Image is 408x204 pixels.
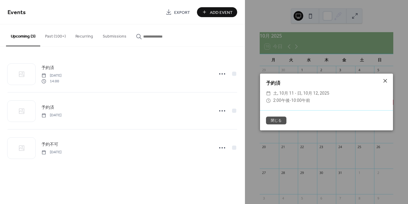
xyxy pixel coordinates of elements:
[71,24,98,46] button: Recurring
[266,117,286,124] button: 閉じる
[98,24,131,46] button: Submissions
[273,98,290,103] span: 2:00午後
[273,90,329,97] span: 土, 10月 11 - 日, 10月 12, 2025
[41,78,62,84] span: 14:00
[266,97,271,104] div: ​
[8,7,26,18] span: Events
[41,113,62,118] span: [DATE]
[197,7,237,17] button: Add Event
[41,104,54,111] a: 予約済
[161,7,195,17] a: Export
[41,150,62,155] span: [DATE]
[41,64,54,71] a: 予約済
[290,98,291,103] span: -
[41,105,54,111] span: 予約済
[41,141,58,148] a: 予約不可
[266,90,271,97] div: ​
[291,98,310,103] span: 10:00午前
[41,73,62,78] span: [DATE]
[6,24,40,46] button: Upcoming (3)
[210,9,233,16] span: Add Event
[174,9,190,16] span: Export
[40,24,71,46] button: Past (100+)
[260,80,393,87] div: 予約済
[41,65,54,71] span: 予約済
